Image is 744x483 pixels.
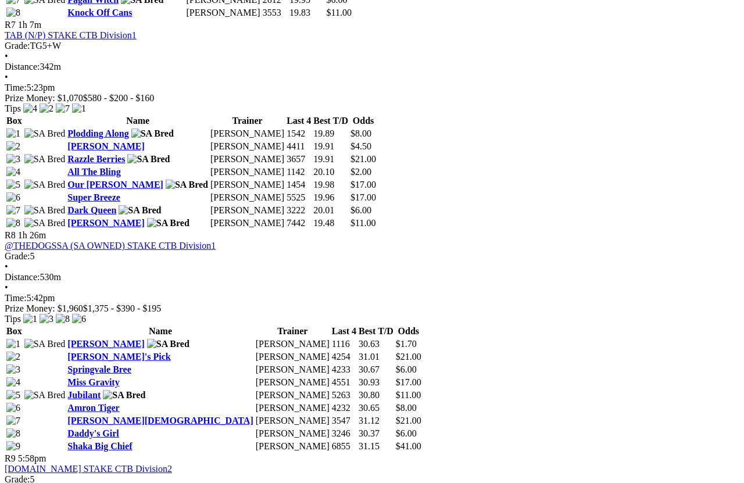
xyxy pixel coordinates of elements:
td: 19.89 [313,128,349,139]
td: [PERSON_NAME] [255,415,330,427]
span: • [5,282,8,292]
td: 19.48 [313,217,349,229]
a: Daddy's Girl [67,428,119,438]
span: $21.00 [396,416,421,425]
div: 5:42pm [5,293,739,303]
a: Our [PERSON_NAME] [67,180,163,189]
td: 30.65 [358,402,394,414]
a: Super Breeze [67,192,120,202]
td: 3657 [286,153,312,165]
a: Plodding Along [67,128,128,138]
td: [PERSON_NAME] [210,205,285,216]
td: 4411 [286,141,312,152]
span: 1h 7m [18,20,41,30]
th: Last 4 [286,115,312,127]
span: • [5,262,8,271]
img: 1 [6,128,20,139]
img: SA Bred [119,205,161,216]
img: 8 [6,218,20,228]
td: 4254 [331,351,357,363]
span: • [5,51,8,61]
img: 8 [56,314,70,324]
img: SA Bred [166,180,208,190]
td: [PERSON_NAME] [210,141,285,152]
th: Last 4 [331,325,357,337]
span: Grade: [5,41,30,51]
td: 1142 [286,166,312,178]
td: [PERSON_NAME] [210,166,285,178]
a: Springvale Bree [67,364,131,374]
td: 7442 [286,217,312,229]
a: [PERSON_NAME]'s Pick [67,352,170,362]
div: Prize Money: $1,960 [5,303,739,314]
img: 8 [6,8,20,18]
span: Distance: [5,62,40,71]
div: 5:23pm [5,83,739,93]
img: SA Bred [24,180,66,190]
td: [PERSON_NAME] [255,351,330,363]
span: $6.00 [350,205,371,215]
td: [PERSON_NAME] [255,338,330,350]
th: Odds [395,325,422,337]
span: R7 [5,20,16,30]
span: $11.00 [350,218,375,228]
a: Shaka Big Chief [67,441,132,451]
span: $580 - $200 - $160 [83,93,155,103]
img: 3 [40,314,53,324]
td: [PERSON_NAME] [210,179,285,191]
td: 4232 [331,402,357,414]
span: • [5,72,8,82]
img: 9 [6,441,20,452]
img: 3 [6,154,20,164]
img: SA Bred [131,128,174,139]
img: 6 [6,192,20,203]
span: 5:58pm [18,453,46,463]
td: 20.10 [313,166,349,178]
td: 5263 [331,389,357,401]
th: Trainer [210,115,285,127]
td: 19.83 [289,7,325,19]
td: [PERSON_NAME] [186,7,261,19]
td: 30.93 [358,377,394,388]
img: 1 [6,339,20,349]
img: 6 [72,314,86,324]
span: $6.00 [396,428,417,438]
span: R9 [5,453,16,463]
img: 8 [6,428,20,439]
img: 7 [56,103,70,114]
div: Prize Money: $1,070 [5,93,739,103]
a: Dark Queen [67,205,116,215]
span: Grade: [5,251,30,261]
span: Box [6,326,22,336]
span: $17.00 [350,192,376,202]
td: 19.98 [313,179,349,191]
td: 1116 [331,338,357,350]
td: [PERSON_NAME] [255,364,330,375]
img: SA Bred [103,390,145,400]
img: 6 [6,403,20,413]
img: 1 [72,103,86,114]
span: Distance: [5,272,40,282]
span: $17.00 [396,377,421,387]
td: 4233 [331,364,357,375]
img: 7 [6,205,20,216]
td: 20.01 [313,205,349,216]
div: 5 [5,251,739,262]
td: 31.15 [358,441,394,452]
img: 5 [6,180,20,190]
img: SA Bred [24,205,66,216]
img: 1 [23,314,37,324]
a: [PERSON_NAME] [67,339,144,349]
a: [DOMAIN_NAME] STAKE CTB Division2 [5,464,172,474]
td: 31.12 [358,415,394,427]
td: 1454 [286,179,312,191]
a: Amron Tiger [67,403,119,413]
span: R8 [5,230,16,240]
td: 30.80 [358,389,394,401]
img: SA Bred [24,390,66,400]
img: 4 [23,103,37,114]
span: $4.50 [350,141,371,151]
td: [PERSON_NAME] [255,402,330,414]
img: SA Bred [147,218,189,228]
span: $6.00 [396,364,417,374]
